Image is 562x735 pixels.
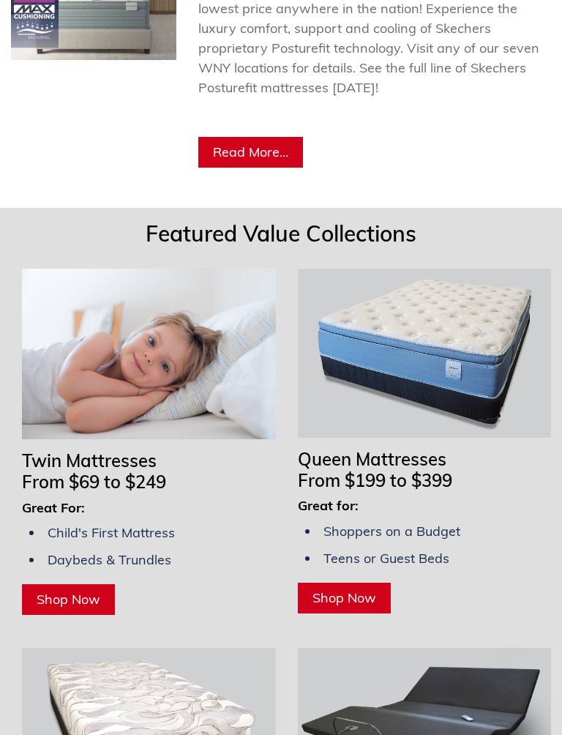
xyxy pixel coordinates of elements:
span: Teens or Guest Beds [323,550,449,567]
a: Read More... [198,137,303,168]
a: Shop Now [22,584,115,615]
span: Shop Now [37,591,100,608]
span: From $69 to $249 [22,471,166,493]
span: Read More... [213,143,288,160]
span: From $199 to $399 [298,469,452,491]
a: Shop Now [298,583,391,613]
img: Queen Mattresses From $199 to $349 [298,269,552,438]
span: Great For: [22,499,85,516]
span: Child's First Mattress [48,524,175,541]
img: Twin Mattresses From $69 to $169 [22,269,276,439]
span: Shoppers on a Budget [323,523,460,540]
span: Daybeds & Trundles [48,551,171,568]
span: Queen Mattresses [298,448,446,470]
span: Shop Now [312,589,376,606]
span: Great for: [298,497,359,514]
span: Twin Mattresses [22,449,157,471]
span: Featured Value Collections [146,220,416,247]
